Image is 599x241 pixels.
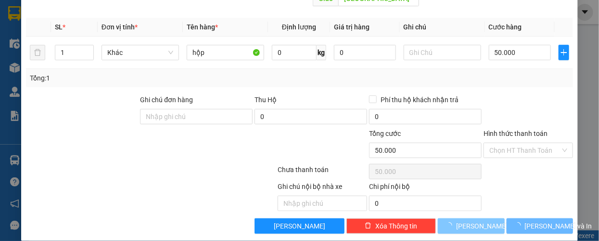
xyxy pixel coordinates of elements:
[514,222,525,229] span: loading
[456,221,508,231] span: [PERSON_NAME]
[255,218,344,234] button: [PERSON_NAME]
[187,45,264,60] input: VD: Bàn, Ghế
[525,221,592,231] span: [PERSON_NAME] và In
[278,181,367,196] div: Ghi chú nội bộ nhà xe
[102,23,138,31] span: Đơn vị tính
[377,94,462,105] span: Phí thu hộ khách nhận trả
[559,49,569,56] span: plus
[489,23,522,31] span: Cước hàng
[375,221,417,231] span: Xóa Thông tin
[507,218,574,234] button: [PERSON_NAME] và In
[30,73,232,83] div: Tổng: 1
[446,222,456,229] span: loading
[282,23,316,31] span: Định lượng
[369,130,401,137] span: Tổng cước
[55,23,63,31] span: SL
[369,181,482,196] div: Chi phí nội bộ
[438,218,505,234] button: [PERSON_NAME]
[334,23,370,31] span: Giá trị hàng
[140,109,253,124] input: Ghi chú đơn hàng
[274,221,325,231] span: [PERSON_NAME]
[278,196,367,211] input: Nhập ghi chú
[365,222,371,230] span: delete
[317,45,326,60] span: kg
[404,45,481,60] input: Ghi Chú
[277,164,368,181] div: Chưa thanh toán
[30,45,45,60] button: delete
[559,45,570,60] button: plus
[255,96,277,104] span: Thu Hộ
[140,96,193,104] label: Ghi chú đơn hàng
[400,18,485,37] th: Ghi chú
[107,45,173,60] span: Khác
[187,23,218,31] span: Tên hàng
[484,130,548,137] label: Hình thức thanh toán
[334,45,396,60] input: 0
[346,218,436,234] button: deleteXóa Thông tin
